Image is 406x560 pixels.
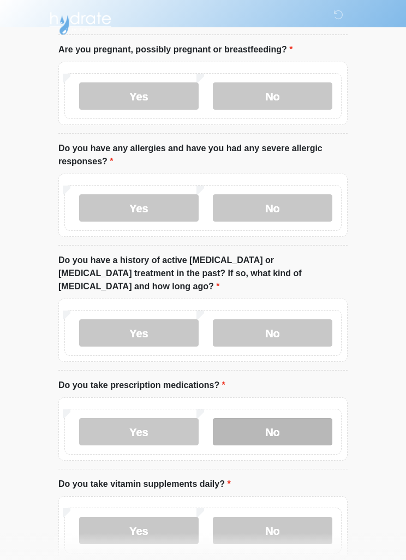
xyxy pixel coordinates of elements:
[79,319,199,347] label: Yes
[79,418,199,445] label: Yes
[79,194,199,222] label: Yes
[58,254,348,293] label: Do you have a history of active [MEDICAL_DATA] or [MEDICAL_DATA] treatment in the past? If so, wh...
[79,517,199,544] label: Yes
[58,478,231,491] label: Do you take vitamin supplements daily?
[47,8,113,35] img: Hydrate IV Bar - Scottsdale Logo
[213,82,332,110] label: No
[213,319,332,347] label: No
[58,43,292,56] label: Are you pregnant, possibly pregnant or breastfeeding?
[213,194,332,222] label: No
[58,142,348,168] label: Do you have any allergies and have you had any severe allergic responses?
[213,418,332,445] label: No
[213,517,332,544] label: No
[79,82,199,110] label: Yes
[58,379,225,392] label: Do you take prescription medications?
